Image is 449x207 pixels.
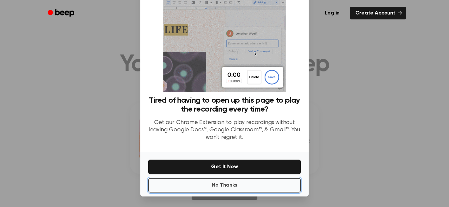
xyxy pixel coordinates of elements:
a: Log in [318,6,346,21]
button: No Thanks [148,178,301,193]
a: Beep [43,7,80,20]
a: Create Account [350,7,406,19]
p: Get our Chrome Extension to play recordings without leaving Google Docs™, Google Classroom™, & Gm... [148,119,301,142]
h3: Tired of having to open up this page to play the recording every time? [148,96,301,114]
button: Get It Now [148,160,301,174]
